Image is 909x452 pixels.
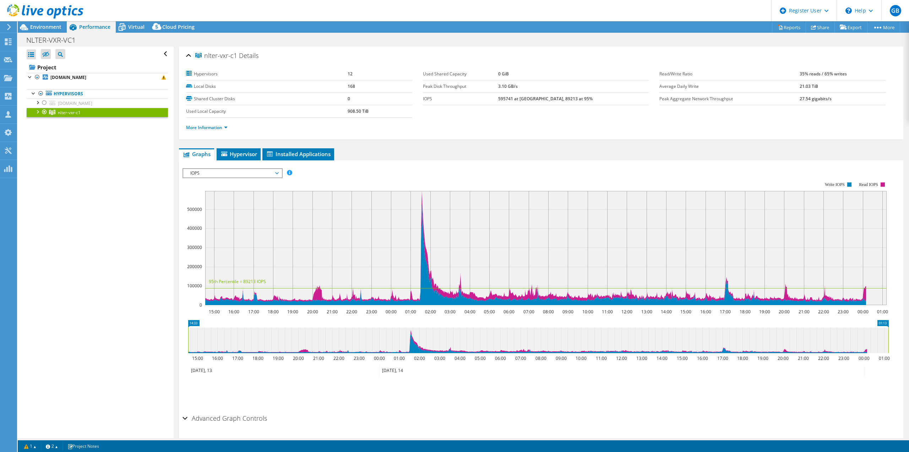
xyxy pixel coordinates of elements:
[845,7,852,14] svg: \n
[27,108,168,117] a: nlter-vxr-c1
[200,302,202,308] text: 0
[535,355,546,361] text: 08:00
[293,355,304,361] text: 20:00
[186,70,348,78] label: Hypervisors
[187,206,202,212] text: 500000
[659,95,800,102] label: Peak Aggregate Network Throughput
[187,283,202,289] text: 100000
[27,99,168,108] a: [DOMAIN_NAME]
[818,355,829,361] text: 22:00
[266,150,331,158] span: Installed Applications
[327,309,338,315] text: 21:00
[890,5,901,16] span: GB
[41,442,63,451] a: 2
[128,23,145,30] span: Virtual
[186,108,348,115] label: Used Local Capacity
[859,182,878,187] text: Read IOPS
[778,355,789,361] text: 20:00
[252,355,263,361] text: 18:00
[186,95,348,102] label: Shared Cluster Disks
[307,309,318,315] text: 20:00
[838,309,849,315] text: 23:00
[759,309,770,315] text: 19:00
[186,83,348,90] label: Local Disks
[879,355,890,361] text: 01:00
[562,309,573,315] text: 09:00
[799,309,810,315] text: 21:00
[79,23,110,30] span: Performance
[616,355,627,361] text: 12:00
[405,309,416,315] text: 01:00
[700,309,711,315] text: 16:00
[27,89,168,99] a: Hypervisors
[187,225,202,231] text: 400000
[720,309,731,315] text: 17:00
[209,309,220,315] text: 15:00
[23,36,87,44] h1: NLTER-VXR-VC1
[596,355,607,361] text: 11:00
[268,309,279,315] text: 18:00
[273,355,284,361] text: 19:00
[659,83,800,90] label: Average Daily Write
[434,355,445,361] text: 03:00
[423,83,498,90] label: Peak Disk Throughput
[504,309,515,315] text: 06:00
[425,309,436,315] text: 02:00
[717,355,728,361] text: 17:00
[495,355,506,361] text: 06:00
[636,355,647,361] text: 13:00
[248,309,259,315] text: 17:00
[858,309,869,315] text: 00:00
[62,442,104,451] a: Project Notes
[423,70,498,78] label: Used Shared Capacity
[183,150,211,158] span: Graphs
[498,71,509,77] b: 0 GiB
[30,23,61,30] span: Environment
[195,52,237,59] span: nlter-vxr-c1
[183,411,267,425] h2: Advanced Graph Controls
[186,124,228,131] a: More Information
[779,309,790,315] text: 20:00
[602,309,613,315] text: 11:00
[800,83,818,89] b: 21.03 TiB
[798,355,809,361] text: 21:00
[661,309,672,315] text: 14:00
[582,309,593,315] text: 10:00
[162,23,195,30] span: Cloud Pricing
[187,264,202,270] text: 200000
[394,355,405,361] text: 01:00
[313,355,324,361] text: 21:00
[484,309,495,315] text: 05:00
[27,73,168,82] a: [DOMAIN_NAME]
[818,309,829,315] text: 22:00
[232,355,243,361] text: 17:00
[677,355,688,361] text: 15:00
[354,355,365,361] text: 23:00
[212,355,223,361] text: 16:00
[346,309,357,315] text: 22:00
[348,71,353,77] b: 12
[515,355,526,361] text: 07:00
[414,355,425,361] text: 02:00
[239,51,258,60] span: Details
[659,70,800,78] label: Read/Write Ratio
[454,355,466,361] text: 04:00
[445,309,456,315] text: 03:00
[657,355,668,361] text: 14:00
[366,309,377,315] text: 23:00
[498,83,518,89] b: 3.10 GB/s
[192,355,203,361] text: 15:00
[806,22,835,33] a: Share
[757,355,768,361] text: 19:00
[740,309,751,315] text: 18:00
[228,309,239,315] text: 16:00
[523,309,534,315] text: 07:00
[50,74,86,80] b: [DOMAIN_NAME]
[697,355,708,361] text: 16:00
[641,309,652,315] text: 13:00
[737,355,748,361] text: 18:00
[475,355,486,361] text: 05:00
[187,169,278,177] span: IOPS
[423,95,498,102] label: IOPS
[825,182,845,187] text: Write IOPS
